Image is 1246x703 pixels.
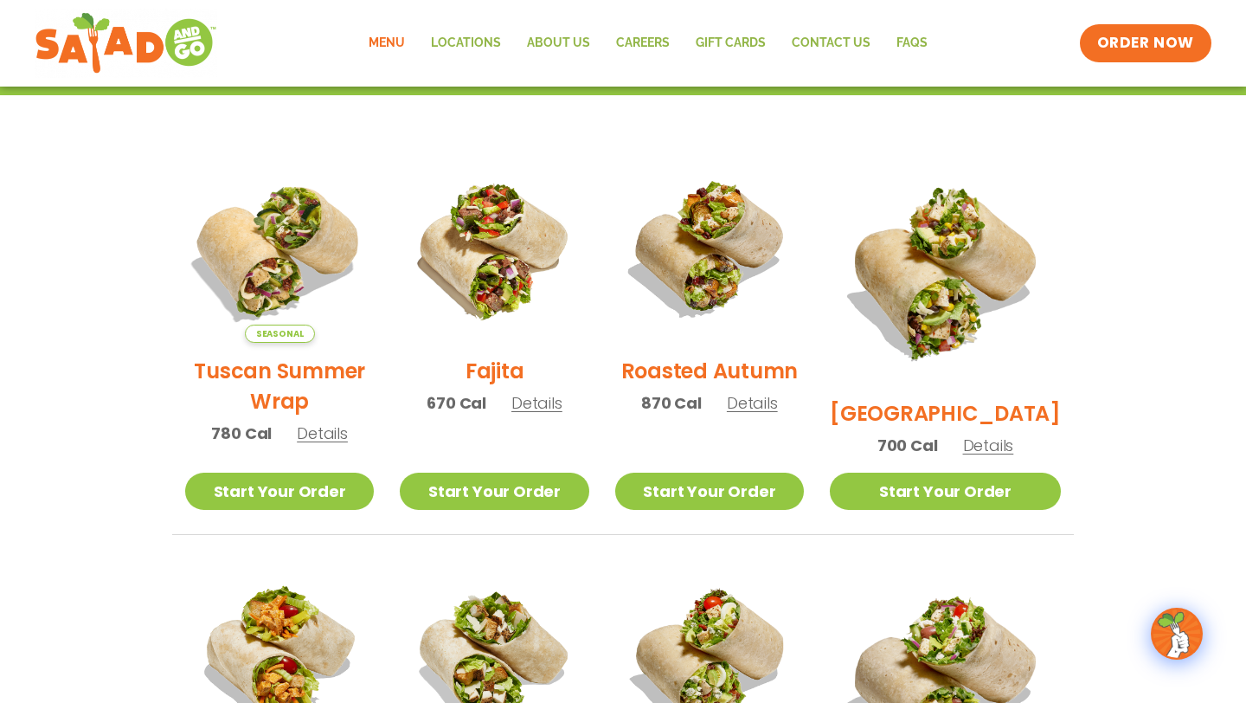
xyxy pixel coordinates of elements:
[830,154,1061,385] img: Product photo for BBQ Ranch Wrap
[400,154,588,343] img: Product photo for Fajita Wrap
[418,23,514,63] a: Locations
[356,23,941,63] nav: Menu
[514,23,603,63] a: About Us
[963,435,1014,456] span: Details
[683,23,779,63] a: GIFT CARDS
[615,154,804,343] img: Product photo for Roasted Autumn Wrap
[727,392,778,414] span: Details
[400,473,588,510] a: Start Your Order
[185,356,374,416] h2: Tuscan Summer Wrap
[356,23,418,63] a: Menu
[641,391,702,415] span: 870 Cal
[35,9,217,78] img: new-SAG-logo-768×292
[169,138,390,359] img: Product photo for Tuscan Summer Wrap
[615,473,804,510] a: Start Your Order
[603,23,683,63] a: Careers
[1097,33,1194,54] span: ORDER NOW
[830,398,1061,429] h2: [GEOGRAPHIC_DATA]
[1080,24,1211,62] a: ORDER NOW
[779,23,883,63] a: Contact Us
[830,473,1061,510] a: Start Your Order
[883,23,941,63] a: FAQs
[185,473,374,510] a: Start Your Order
[297,422,348,444] span: Details
[466,356,524,386] h2: Fajita
[621,356,799,386] h2: Roasted Autumn
[211,422,272,445] span: 780 Cal
[877,434,938,457] span: 700 Cal
[245,325,315,343] span: Seasonal
[427,391,486,415] span: 670 Cal
[1153,609,1201,658] img: wpChatIcon
[511,392,562,414] span: Details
